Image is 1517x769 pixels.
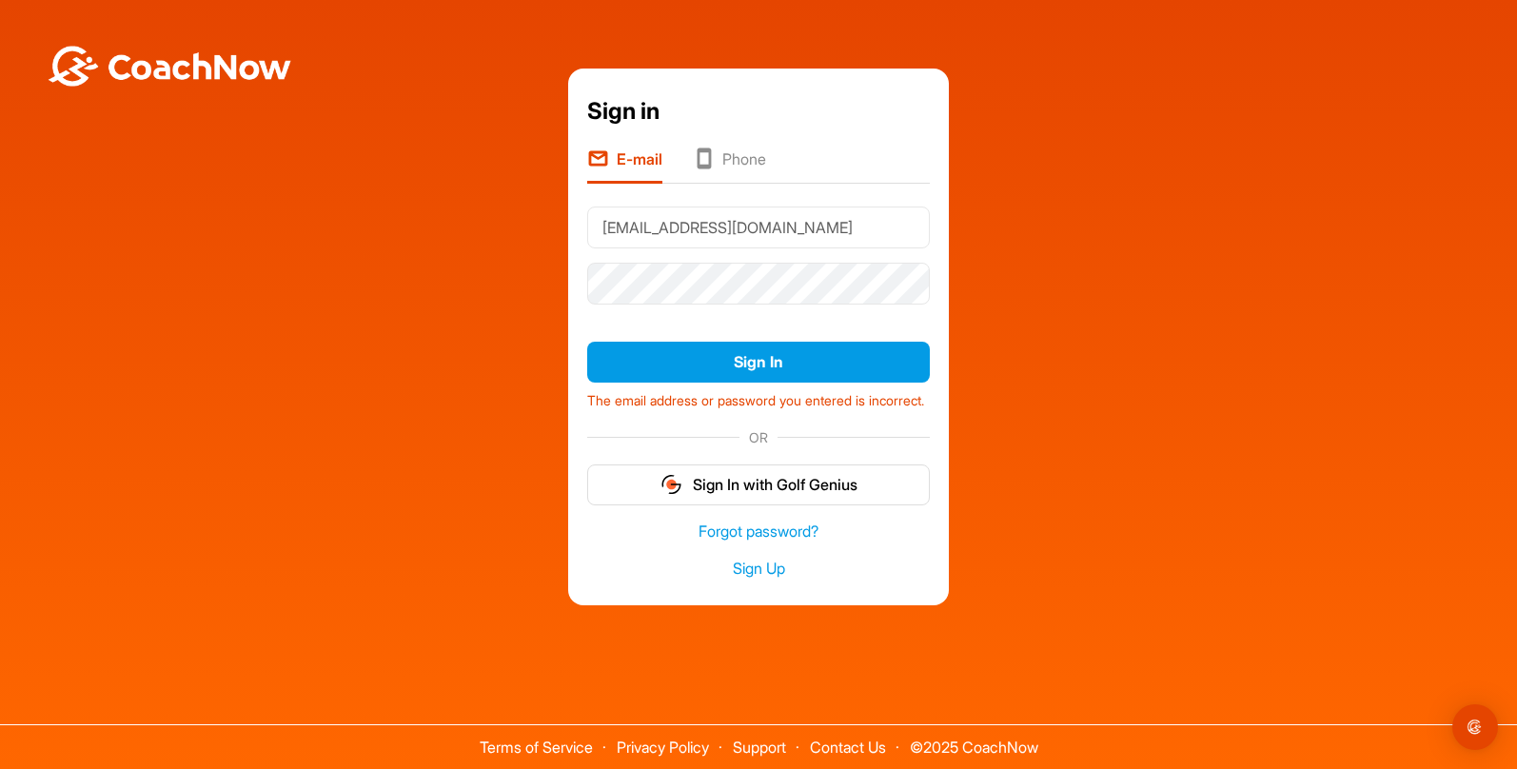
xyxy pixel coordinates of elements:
div: Sign in [587,94,930,128]
div: Open Intercom Messenger [1452,704,1498,750]
a: Contact Us [810,738,886,757]
a: Sign Up [587,558,930,580]
span: © 2025 CoachNow [900,725,1048,755]
a: Forgot password? [587,521,930,542]
a: Terms of Service [480,738,593,757]
div: The email address or password you entered is incorrect. [587,384,930,411]
img: gg_logo [660,473,683,496]
input: E-mail [587,207,930,248]
li: E-mail [587,148,662,184]
a: Privacy Policy [617,738,709,757]
a: Support [733,738,786,757]
span: OR [739,427,778,447]
li: Phone [693,148,766,184]
button: Sign In [587,342,930,383]
button: Sign In with Golf Genius [587,464,930,505]
img: BwLJSsUCoWCh5upNqxVrqldRgqLPVwmV24tXu5FoVAoFEpwwqQ3VIfuoInZCoVCoTD4vwADAC3ZFMkVEQFDAAAAAElFTkSuQmCC [46,46,293,87]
